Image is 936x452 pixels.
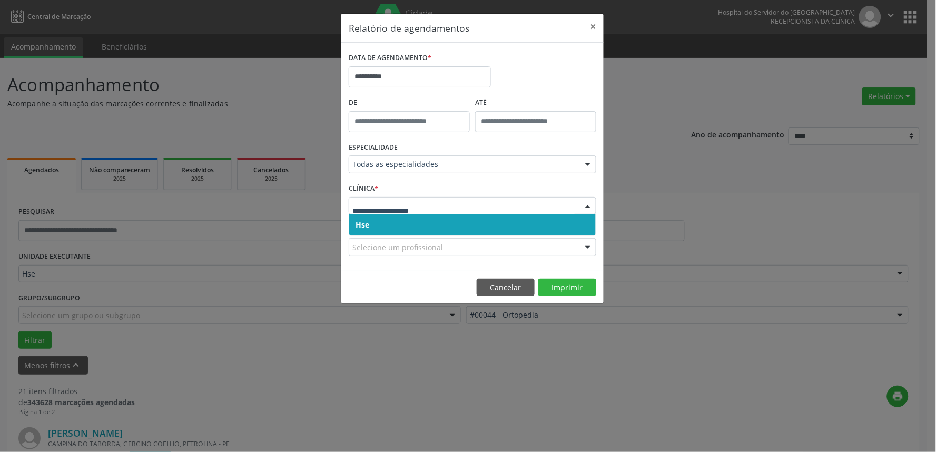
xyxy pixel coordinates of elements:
label: De [349,95,470,111]
span: Hse [356,220,369,230]
button: Close [583,14,604,40]
span: Todas as especialidades [352,159,575,170]
button: Cancelar [477,279,535,297]
span: Selecione um profissional [352,242,443,253]
h5: Relatório de agendamentos [349,21,469,35]
label: ESPECIALIDADE [349,140,398,156]
label: CLÍNICA [349,181,378,197]
button: Imprimir [538,279,596,297]
label: ATÉ [475,95,596,111]
label: DATA DE AGENDAMENTO [349,50,431,66]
